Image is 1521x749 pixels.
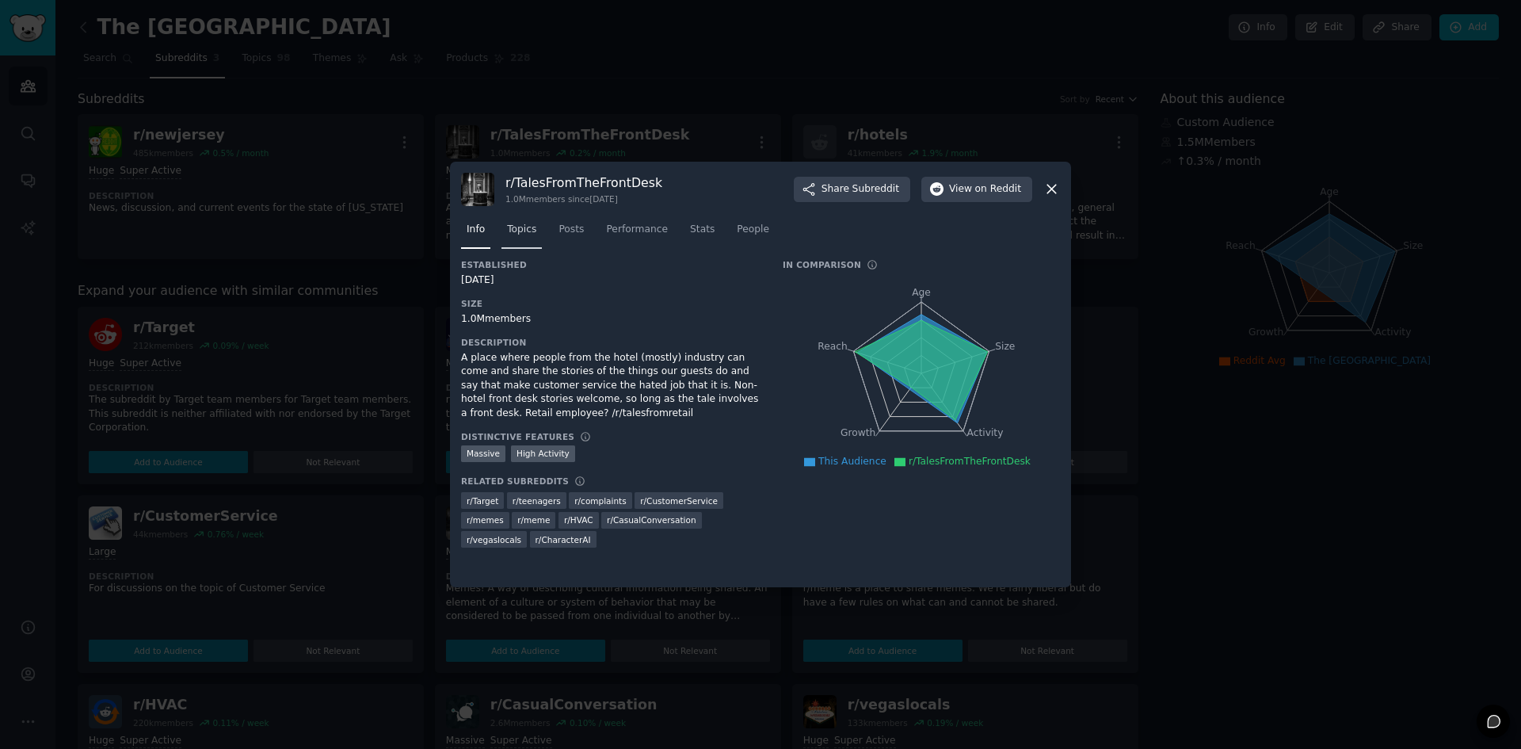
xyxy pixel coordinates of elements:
h3: Distinctive Features [461,431,574,442]
span: r/ Target [467,495,498,506]
a: Stats [684,217,720,250]
span: r/ memes [467,514,504,525]
a: Topics [501,217,542,250]
div: 1.0M members [461,312,760,327]
h3: Established [461,259,760,270]
span: Share [821,182,899,197]
span: r/ HVAC [564,514,593,525]
span: View [949,182,1021,197]
button: ShareSubreddit [794,177,910,202]
span: r/ meme [517,514,550,525]
tspan: Age [912,287,931,298]
span: r/ CasualConversation [607,514,696,525]
div: 1.0M members since [DATE] [505,193,662,204]
span: Posts [558,223,584,237]
span: Performance [606,223,668,237]
img: TalesFromTheFrontDesk [461,173,494,206]
span: r/ vegaslocals [467,534,521,545]
span: r/ CharacterAI [536,534,591,545]
span: Info [467,223,485,237]
span: This Audience [818,456,886,467]
span: r/TalesFromTheFrontDesk [909,456,1031,467]
span: r/ complaints [574,495,626,506]
a: Performance [600,217,673,250]
a: Posts [553,217,589,250]
h3: Related Subreddits [461,476,569,487]
tspan: Reach [818,340,848,351]
button: Viewon Reddit [921,177,1032,202]
span: Topics [507,223,536,237]
tspan: Activity [967,427,1004,438]
span: on Reddit [975,182,1021,197]
span: r/ teenagers [513,495,561,506]
span: People [737,223,769,237]
div: Massive [461,445,505,462]
a: People [731,217,775,250]
h3: r/ TalesFromTheFrontDesk [505,174,662,191]
div: A place where people from the hotel (mostly) industry can come and share the stories of the thing... [461,351,760,421]
h3: Description [461,337,760,348]
div: High Activity [511,445,575,462]
div: [DATE] [461,273,760,288]
h3: Size [461,298,760,309]
span: r/ CustomerService [640,495,718,506]
tspan: Size [995,340,1015,351]
span: Subreddit [852,182,899,197]
span: Stats [690,223,715,237]
tspan: Growth [841,427,875,438]
h3: In Comparison [783,259,861,270]
a: Info [461,217,490,250]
